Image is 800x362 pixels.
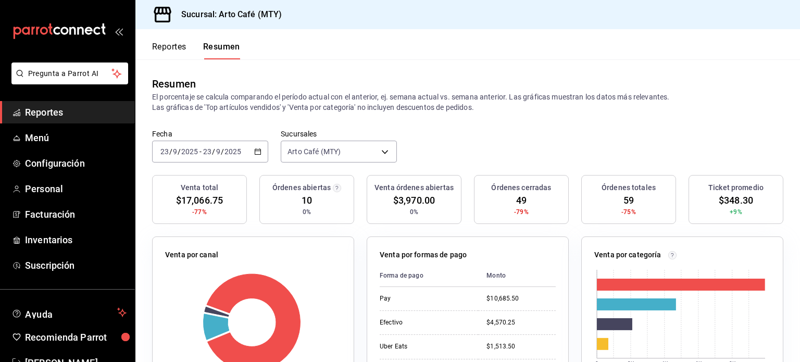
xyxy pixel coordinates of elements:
[115,27,123,35] button: open_drawer_menu
[380,294,470,303] div: Pay
[212,147,215,156] span: /
[11,63,128,84] button: Pregunta a Parrot AI
[25,131,127,145] span: Menú
[203,42,240,59] button: Resumen
[181,147,198,156] input: ----
[25,105,127,119] span: Reportes
[708,182,764,193] h3: Ticket promedio
[160,147,169,156] input: --
[602,182,656,193] h3: Órdenes totales
[25,330,127,344] span: Recomienda Parrot
[224,147,242,156] input: ----
[178,147,181,156] span: /
[25,182,127,196] span: Personal
[730,207,742,217] span: +9%
[25,156,127,170] span: Configuración
[152,42,240,59] div: navigation tabs
[380,318,470,327] div: Efectivo
[173,8,282,21] h3: Sucursal: Arto Café (MTY)
[516,193,527,207] span: 49
[25,233,127,247] span: Inventarios
[169,147,172,156] span: /
[621,207,636,217] span: -75%
[152,130,268,138] label: Fecha
[302,193,312,207] span: 10
[380,265,478,287] th: Forma de pago
[393,193,435,207] span: $3,970.00
[181,182,218,193] h3: Venta total
[25,258,127,272] span: Suscripción
[486,294,556,303] div: $10,685.50
[478,265,556,287] th: Monto
[514,207,529,217] span: -79%
[221,147,224,156] span: /
[594,249,661,260] p: Venta por categoría
[491,182,551,193] h3: Órdenes cerradas
[7,76,128,86] a: Pregunta a Parrot AI
[486,318,556,327] div: $4,570.25
[192,207,207,217] span: -77%
[374,182,454,193] h3: Venta órdenes abiertas
[152,42,186,59] button: Reportes
[410,207,418,217] span: 0%
[623,193,634,207] span: 59
[281,130,397,138] label: Sucursales
[176,193,223,207] span: $17,066.75
[199,147,202,156] span: -
[303,207,311,217] span: 0%
[380,342,470,351] div: Uber Eats
[152,92,783,113] p: El porcentaje se calcula comparando el período actual con el anterior, ej. semana actual vs. sema...
[719,193,753,207] span: $348.30
[272,182,331,193] h3: Órdenes abiertas
[152,76,196,92] div: Resumen
[28,68,112,79] span: Pregunta a Parrot AI
[380,249,467,260] p: Venta por formas de pago
[216,147,221,156] input: --
[203,147,212,156] input: --
[172,147,178,156] input: --
[25,306,113,319] span: Ayuda
[25,207,127,221] span: Facturación
[486,342,556,351] div: $1,513.50
[287,146,341,157] span: Arto Café (MTY)
[165,249,218,260] p: Venta por canal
